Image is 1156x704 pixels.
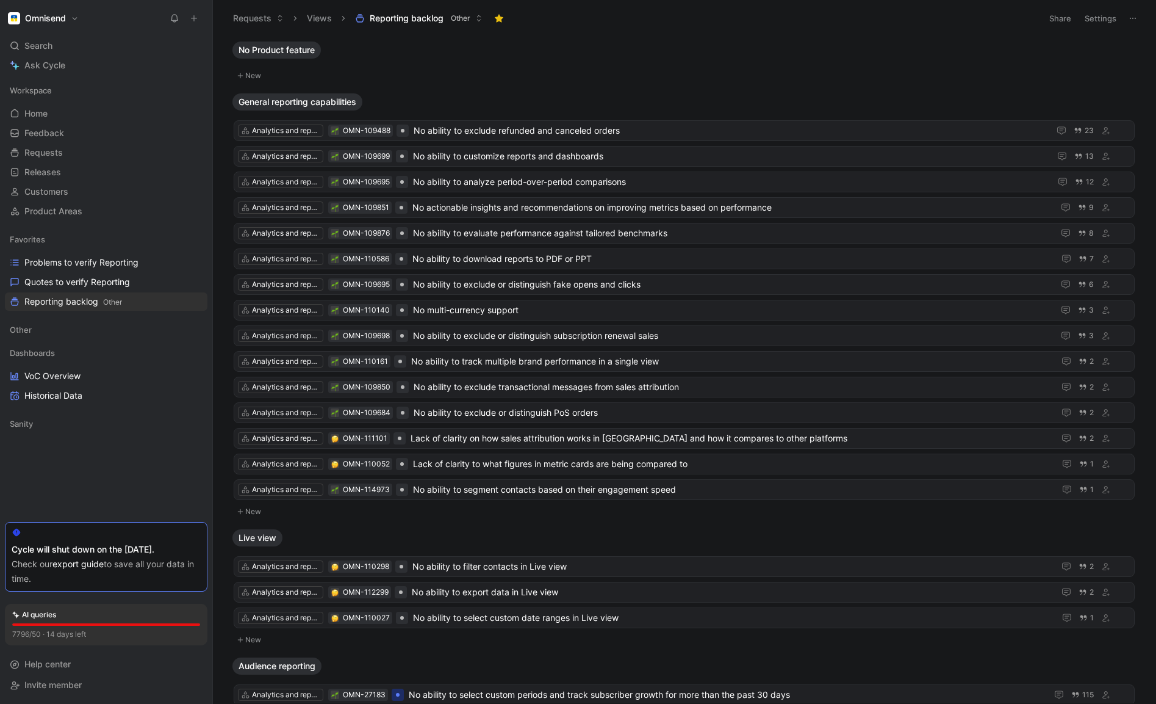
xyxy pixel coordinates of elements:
button: 🌱 [331,178,339,186]
span: Help center [24,659,71,669]
div: Analytics and reports [252,407,320,419]
div: No Product featureNew [228,42,1141,84]
span: 1 [1090,614,1094,622]
div: 7796/50 · 14 days left [12,628,86,640]
span: 6 [1089,281,1094,288]
button: 23 [1071,124,1096,137]
img: 🌱 [331,384,339,391]
img: 🤔 [331,435,339,443]
a: export guide [52,559,104,569]
img: 🤔 [331,461,339,468]
span: Other [10,324,32,336]
button: 🌱 [331,203,339,212]
button: New [232,504,1136,519]
button: 2 [1076,355,1096,368]
button: 8 [1075,227,1096,240]
span: Ask Cycle [24,58,65,73]
div: Analytics and reports [252,176,320,188]
div: OMN-109695 [343,176,390,188]
div: Sanity [5,415,207,433]
a: Analytics and reports🤔OMN-110298No ability to filter contacts in Live view2 [234,556,1135,577]
a: Analytics and reports🌱OMN-109698No ability to exclude or distinguish subscription renewal sales3 [234,325,1135,346]
div: DashboardsVoC OverviewHistorical Data [5,344,207,405]
span: Lack of clarity on how sales attribution works in [GEOGRAPHIC_DATA] and how it compares to other ... [411,431,1049,446]
span: No Product feature [239,44,315,56]
div: Favorites [5,230,207,249]
div: OMN-27183 [343,689,386,701]
div: 🤔 [331,562,339,571]
span: Other [451,12,470,24]
button: 🌱 [331,383,339,391]
img: 🤔 [331,615,339,622]
button: 🌱 [331,280,339,289]
div: OMN-110027 [343,612,390,624]
div: Other [5,321,207,343]
div: 🌱 [331,306,339,314]
button: 🤔 [331,460,339,468]
span: 115 [1082,691,1094,699]
div: Analytics and reports [252,125,320,137]
div: 🤔 [331,434,339,443]
span: 8 [1089,230,1094,237]
img: 🤔 [331,589,339,597]
img: 🌱 [331,281,339,289]
div: General reporting capabilitiesNew [228,93,1141,520]
button: Views [301,9,337,27]
a: Customers [5,183,207,201]
img: 🌱 [331,179,339,186]
div: Invite member [5,676,207,694]
button: 2 [1076,432,1096,445]
a: Ask Cycle [5,56,207,74]
img: Omnisend [8,12,20,24]
button: General reporting capabilities [232,93,362,111]
span: Requests [24,147,63,159]
span: No ability to track multiple brand performance in a single view [411,354,1049,369]
div: OMN-110298 [343,561,389,573]
span: No ability to exclude or distinguish subscription renewal sales [413,328,1049,343]
div: Analytics and reports [252,432,320,445]
button: 🌱 [331,229,339,238]
span: No ability to segment contacts based on their engagement speed [413,482,1050,497]
div: Live viewNew [228,529,1141,648]
a: Analytics and reports🌱OMN-109850No ability to exclude transactional messages from sales attribution2 [234,377,1135,397]
button: 2 [1076,406,1096,419]
div: 🌱 [331,691,339,699]
span: Invite member [24,680,82,690]
a: Analytics and reports🌱OMN-110161No ability to track multiple brand performance in a single view2 [234,351,1135,372]
span: Reporting backlog [24,296,122,308]
span: Sanity [10,418,33,430]
div: Help center [5,655,207,673]
span: 23 [1085,127,1094,134]
button: 2 [1076,380,1096,394]
a: Analytics and reports🌱OMN-109695No ability to analyze period-over-period comparisons12 [234,172,1135,192]
img: 🤔 [331,564,339,571]
span: No ability to analyze period-over-period comparisons [413,175,1046,189]
div: OMN-112299 [343,586,389,598]
span: Lack of clarity to what figures in metric cards are being compared to [413,457,1050,471]
div: 🌱 [331,408,339,417]
span: Problems to verify Reporting [24,256,138,269]
a: Analytics and reports🌱OMN-110140No multi-currency support3 [234,300,1135,321]
span: No ability to exclude transactional messages from sales attribution [414,380,1049,394]
div: OMN-109699 [343,150,390,162]
button: 6 [1075,278,1096,291]
span: No ability to select custom periods and track subscriber growth for more than the past 30 days [409,688,1042,702]
div: 🌱 [331,255,339,263]
button: 1 [1077,483,1096,496]
img: 🌱 [331,307,339,314]
button: Live view [232,529,282,546]
button: 🌱 [331,357,339,366]
a: Requests [5,143,207,162]
span: General reporting capabilities [239,96,356,108]
div: OMN-111101 [343,432,387,445]
a: Analytics and reports🌱OMN-109851No actionable insights and recommendations on improving metrics b... [234,197,1135,218]
span: No actionable insights and recommendations on improving metrics based on performance [412,200,1049,215]
button: 🤔 [331,614,339,622]
div: OMN-110586 [343,253,389,265]
span: No ability to customize reports and dashboards [413,149,1045,164]
span: Other [103,297,122,307]
span: Favorites [10,233,45,245]
div: 🌱 [331,485,339,494]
